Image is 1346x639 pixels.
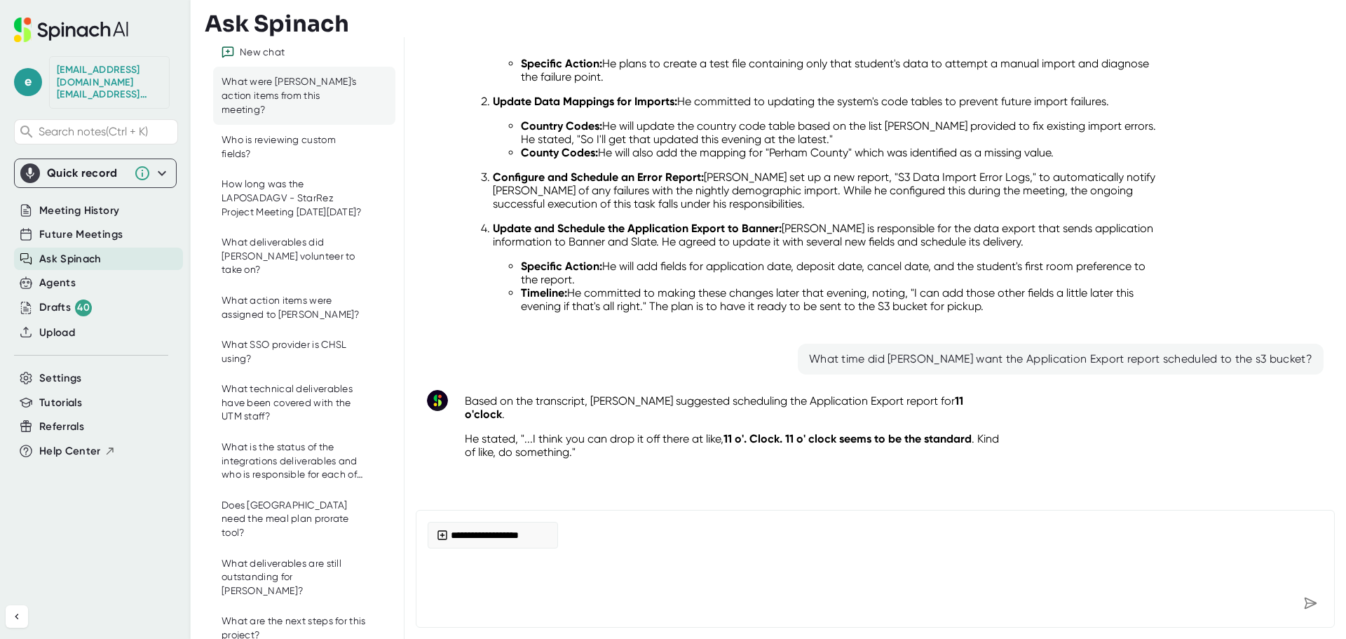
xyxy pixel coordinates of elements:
div: New chat [240,46,285,59]
button: Tutorials [39,395,82,411]
li: He committed to making these changes later that evening, noting, "I can add those other fields a ... [521,286,1161,313]
li: He will update the country code table based on the list [PERSON_NAME] provided to fix existing im... [521,119,1161,146]
div: What were Elijah's action items from this meeting? [222,75,366,116]
h3: Ask Spinach [205,11,349,37]
p: [PERSON_NAME] set up a new report, "S3 Data Import Error Logs," to automatically notify [PERSON_N... [493,170,1161,210]
p: Based on the transcript, [PERSON_NAME] suggested scheduling the Application Export report for . [465,394,1001,421]
div: Send message [1298,591,1323,616]
button: Collapse sidebar [6,605,28,628]
div: What deliverables are still outstanding for Elijah? [222,557,366,598]
strong: Update Data Mappings for Imports: [493,95,677,108]
strong: Configure and Schedule an Error Report: [493,170,704,184]
span: e [14,68,42,96]
button: Ask Spinach [39,251,102,267]
strong: Country Codes: [521,119,602,133]
span: Search notes (Ctrl + K) [39,125,174,138]
strong: Specific Action: [521,57,602,70]
li: He will add fields for application date, deposit date, cancel date, and the student's first room ... [521,260,1161,286]
button: Referrals [39,419,84,435]
div: How long was the LAPOSADAGV - StarRez Project Meeting on Wednesday, Sep 24th 2025? [222,177,366,219]
button: Help Center [39,443,116,459]
button: Upload [39,325,75,341]
strong: County Codes: [521,146,598,159]
div: Quick record [20,159,170,187]
strong: 11 o'. Clock. 11 o' clock seems to be the standard [723,432,972,445]
div: What action items were assigned to [PERSON_NAME]? [222,294,366,321]
strong: Specific Action: [521,260,602,273]
div: What deliverables did [PERSON_NAME] volunteer to take on? [222,236,366,277]
div: edotson@starrez.com edotson@starrez.com [57,64,162,101]
p: He stated, "...I think you can drop it off there at like, . Kind of like, do something." [465,432,1001,459]
button: Settings [39,370,82,386]
button: Future Meetings [39,227,123,243]
strong: 11 o'clock [465,394,963,421]
div: What time did [PERSON_NAME] want the Application Export report scheduled to the s3 bucket? [809,352,1312,366]
div: What is the status of the integrations deliverables and who is responsible for each of them? [222,440,366,482]
div: Quick record [47,166,127,180]
li: He plans to create a test file containing only that student's data to attempt a manual import and... [521,57,1161,83]
li: He will also add the mapping for "Perham County" which was identified as a missing value. [521,146,1161,159]
strong: Timeline: [521,286,567,300]
div: Who is reviewing custom fields? [222,133,366,161]
div: What technical deliverables have been covered with the UTM staff? [222,382,366,424]
strong: Update and Schedule the Application Export to Banner: [493,222,782,235]
div: 40 [75,300,92,316]
div: Drafts [39,300,92,316]
button: Agents [39,275,76,291]
span: Help Center [39,443,101,459]
p: He committed to updating the system's code tables to prevent future import failures. [493,95,1161,108]
div: What SSO provider is CHSL using? [222,338,366,365]
button: Meeting History [39,203,119,219]
button: Drafts 40 [39,300,92,316]
div: Does [GEOGRAPHIC_DATA] need the meal plan prorate tool? [222,499,366,540]
p: [PERSON_NAME] is responsible for the data export that sends application information to Banner and... [493,222,1161,248]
